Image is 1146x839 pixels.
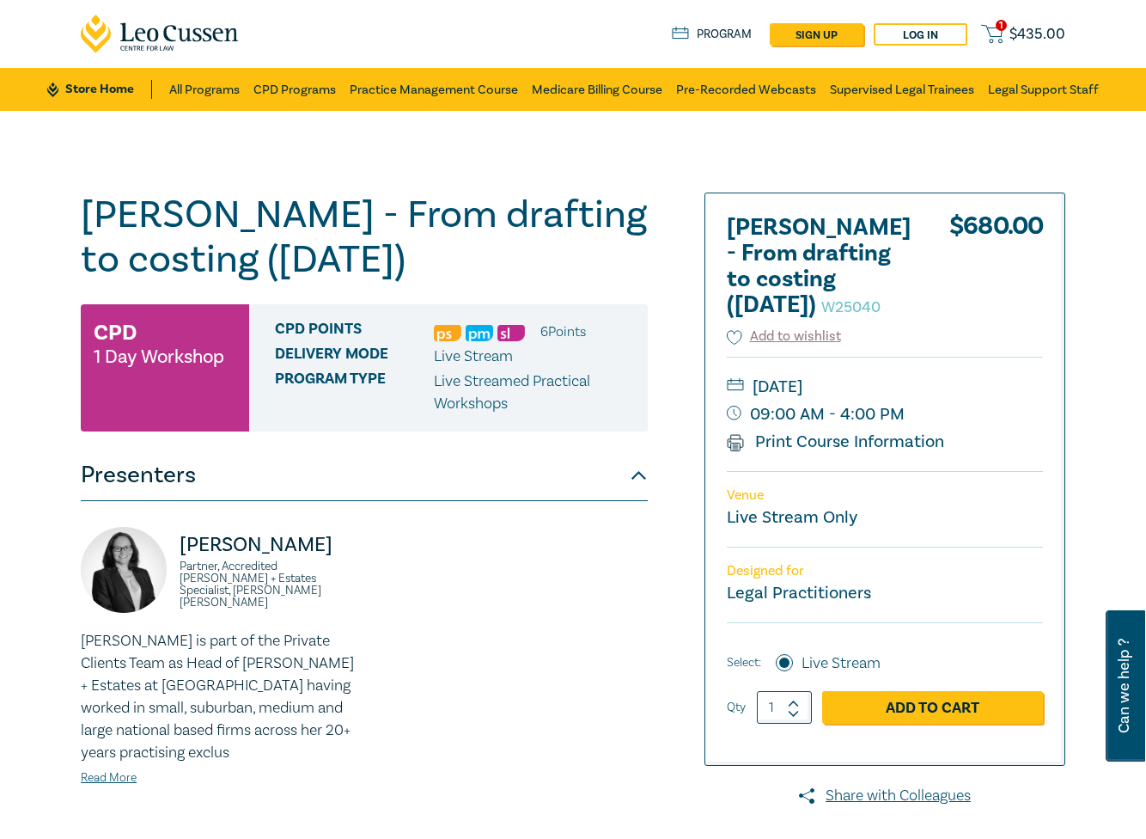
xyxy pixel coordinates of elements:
img: Professional Skills [434,325,461,341]
p: [PERSON_NAME] is part of the Private Clients Team as Head of [PERSON_NAME] + Estates at [GEOGRAPH... [81,630,354,764]
li: 6 Point s [540,321,586,343]
small: Partner, Accredited [PERSON_NAME] + Estates Specialist, [PERSON_NAME] [PERSON_NAME] [180,560,354,609]
span: Program type [275,371,434,415]
span: Live Stream [434,346,513,366]
small: W25040 [821,297,881,317]
h1: [PERSON_NAME] - From drafting to costing ([DATE]) [81,193,648,282]
span: 1 [996,20,1007,31]
a: Medicare Billing Course [532,68,662,111]
small: Legal Practitioners [727,582,871,604]
img: https://s3.ap-southeast-2.amazonaws.com/leo-cussen-store-production-content/Contacts/Naomi%20Guye... [81,527,167,613]
p: Venue [727,487,1043,504]
p: Live Streamed Practical Workshops [434,371,635,415]
a: CPD Programs [253,68,336,111]
a: Store Home [47,80,151,99]
h3: CPD [94,317,137,348]
span: Delivery Mode [275,346,434,368]
a: Practice Management Course [350,68,518,111]
a: Program [672,25,752,44]
img: Practice Management & Business Skills [466,325,493,341]
a: sign up [770,23,863,46]
a: Supervised Legal Trainees [830,68,974,111]
small: 1 Day Workshop [94,348,224,365]
a: Live Stream Only [727,506,857,529]
img: Substantive Law [497,325,525,341]
a: Pre-Recorded Webcasts [676,68,816,111]
a: All Programs [169,68,240,111]
span: Can we help ? [1116,621,1132,751]
a: Print Course Information [727,431,944,453]
h2: [PERSON_NAME] - From drafting to costing ([DATE]) [727,215,916,318]
p: [PERSON_NAME] [180,531,354,559]
a: Add to Cart [822,691,1043,724]
a: Legal Support Staff [988,68,1099,111]
p: Designed for [727,563,1043,579]
input: 1 [757,691,812,724]
small: 09:00 AM - 4:00 PM [727,401,1043,428]
span: Select: [727,653,761,672]
button: Add to wishlist [727,327,841,346]
div: $ 680.00 [949,215,1043,327]
a: Share with Colleagues [704,785,1065,807]
span: CPD Points [275,321,434,343]
a: Read More [81,770,137,786]
label: Qty [727,698,746,717]
label: Live Stream [802,652,881,675]
span: $ 435.00 [1009,25,1065,44]
a: Log in [874,23,967,46]
button: Presenters [81,450,648,501]
small: [DATE] [727,373,1043,401]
